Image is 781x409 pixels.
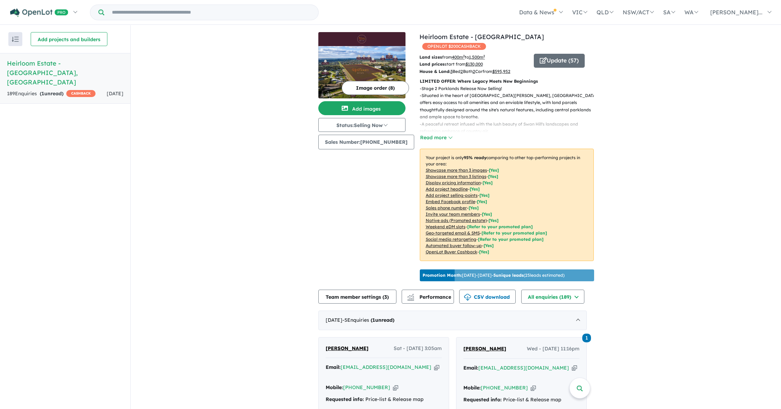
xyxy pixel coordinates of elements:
[479,193,490,198] span: [ Yes ]
[40,90,63,97] strong: ( unread)
[326,395,442,404] div: Price-list & Release map
[426,199,475,204] u: Embed Facebook profile
[481,385,528,391] a: [PHONE_NUMBER]
[342,317,394,323] span: - 5 Enquir ies
[41,90,44,97] span: 1
[423,272,564,278] p: [DATE] - [DATE] - ( 25 leads estimated)
[326,345,369,351] span: [PERSON_NAME]
[426,168,487,173] u: Showcase more than 3 images
[420,149,594,261] p: Your project is only comparing to other top-performing projects in your area: - - - - - - - - - -...
[372,317,375,323] span: 1
[318,290,396,304] button: Team member settings (3)
[434,364,439,371] button: Copy
[478,365,569,371] a: [EMAIL_ADDRESS][DOMAIN_NAME]
[426,218,487,223] u: Native ads (Promoted estate)
[467,224,533,229] span: [Refer to your promoted plan]
[479,249,489,254] span: [Yes]
[534,54,585,68] button: Update (57)
[482,211,492,217] span: [ Yes ]
[371,317,394,323] strong: ( unread)
[426,249,477,254] u: OpenLot Buyer Cashback
[420,92,599,121] p: - Situated in the heart of [GEOGRAPHIC_DATA][PERSON_NAME], [GEOGRAPHIC_DATA] offers easy access t...
[10,8,68,17] img: Openlot PRO Logo White
[419,68,529,75] p: Bed Bath Car from
[343,384,390,391] a: [PHONE_NUMBER]
[426,237,476,242] u: Social media retargeting
[31,32,107,46] button: Add projects and builders
[493,273,524,278] b: 5 unique leads
[426,180,481,185] u: Display pricing information
[463,345,506,353] a: [PERSON_NAME]
[420,121,599,135] p: - A peaceful retreat infused with the lush beauty of Swan Hill's landscapes and refreshing embrac...
[426,224,465,229] u: Weekend eDM slots
[408,294,451,300] span: Performance
[489,168,499,173] span: [ Yes ]
[470,186,480,192] span: [ Yes ]
[426,186,468,192] u: Add project headline
[463,396,579,404] div: Price-list & Release map
[463,396,502,403] strong: Requested info:
[465,61,483,67] u: $ 130,000
[394,344,442,353] span: Sat - [DATE] 3:05am
[482,230,547,236] span: [Refer to your promoted plan]
[419,54,442,60] b: Land sizes
[527,345,579,353] span: Wed - [DATE] 11:16pm
[488,174,498,179] span: [ Yes ]
[426,193,478,198] u: Add project selling-points
[582,333,591,342] a: 1
[106,5,317,20] input: Try estate name, suburb, builder or developer
[318,101,405,115] button: Add images
[572,364,577,372] button: Copy
[426,230,480,236] u: Geo-targeted email & SMS
[318,46,405,98] img: Heirloom Estate - Swan Hill
[463,385,481,391] strong: Mobile:
[318,311,587,330] div: [DATE]
[326,384,343,391] strong: Mobile:
[321,35,403,43] img: Heirloom Estate - Swan Hill Logo
[407,294,414,298] img: line-chart.svg
[426,174,486,179] u: Showcase more than 3 listings
[66,90,96,97] span: CASHBACK
[12,37,19,42] img: sort.svg
[469,205,479,210] span: [ Yes ]
[420,85,599,92] p: - Stage 2 Parklands Release Now Selling!
[419,33,544,41] a: Heirloom Estate - [GEOGRAPHIC_DATA]
[419,61,529,68] p: start from
[326,364,341,370] strong: Email:
[483,180,493,185] span: [ Yes ]
[710,9,763,16] span: [PERSON_NAME]...
[318,118,405,132] button: Status:Selling Now
[478,237,544,242] span: [Refer to your promoted plan]
[326,396,364,402] strong: Requested info:
[426,205,467,210] u: Sales phone number
[7,59,123,87] h5: Heirloom Estate - [GEOGRAPHIC_DATA] , [GEOGRAPHIC_DATA]
[477,199,487,204] span: [ Yes ]
[326,344,369,353] a: [PERSON_NAME]
[483,54,485,58] sup: 2
[531,384,536,392] button: Copy
[521,290,584,304] button: All enquiries (189)
[463,365,478,371] strong: Email:
[407,296,414,300] img: bar-chart.svg
[419,54,529,61] p: from
[393,384,398,391] button: Copy
[426,243,482,248] u: Automated buyer follow-up
[318,32,405,98] a: Heirloom Estate - Swan Hill LogoHeirloom Estate - Swan Hill
[422,43,486,50] span: OPENLOT $ 200 CASHBACK
[420,134,453,142] button: Read more
[488,218,499,223] span: [Yes]
[419,61,445,67] b: Land prices
[459,290,516,304] button: CSV download
[342,81,409,95] button: Image order (8)
[461,69,463,74] u: 2
[463,54,465,58] sup: 2
[465,54,485,60] span: to
[464,155,486,160] b: 95 % ready
[450,69,453,74] u: 3
[484,243,494,248] span: [Yes]
[426,211,480,217] u: Invite your team members
[423,273,462,278] b: Promotion Month:
[473,69,475,74] u: 2
[318,135,414,149] button: Sales Number:[PHONE_NUMBER]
